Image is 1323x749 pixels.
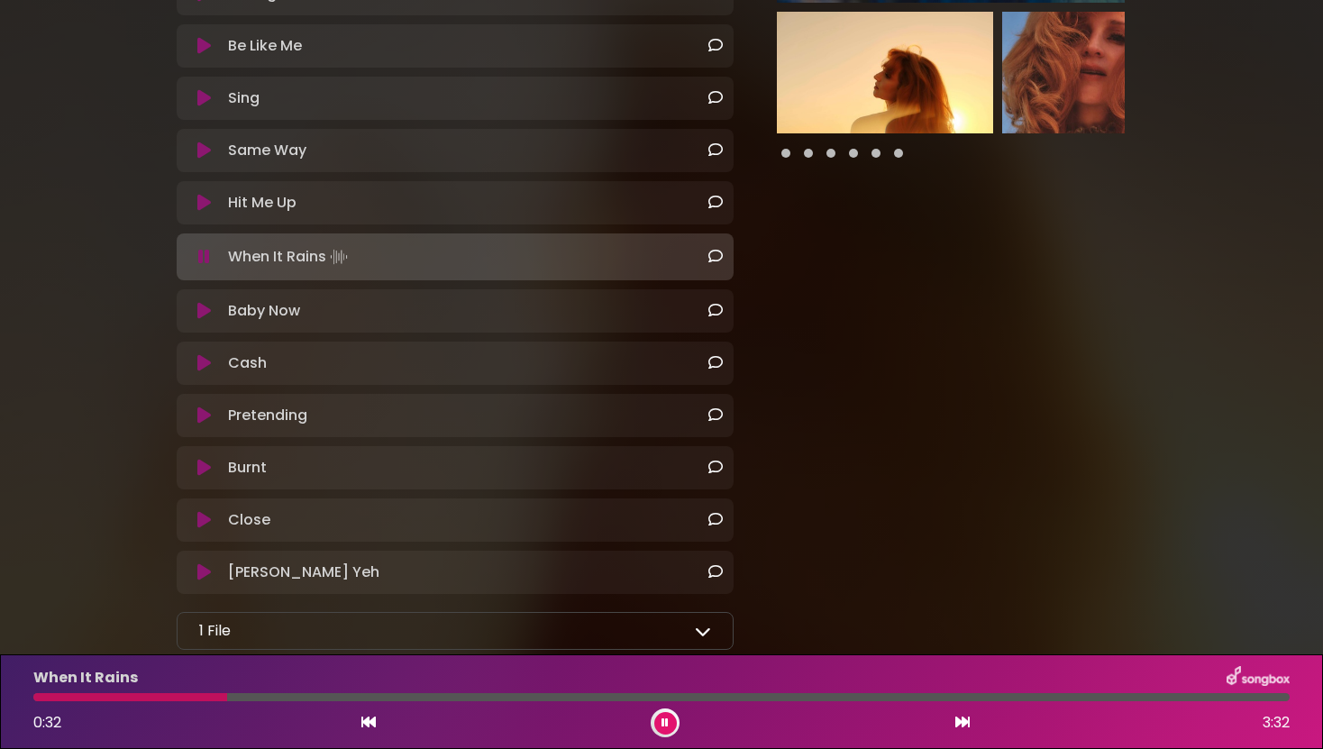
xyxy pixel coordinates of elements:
[199,620,231,642] p: 1 File
[228,509,270,531] p: Close
[228,457,267,479] p: Burnt
[777,12,993,133] img: 4ssFRILrSmiHyOJxFADs
[1227,666,1290,690] img: songbox-logo-white.png
[326,244,351,269] img: waveform4.gif
[1002,12,1218,133] img: eExlhzcSdahVESdAeJiH
[228,35,302,57] p: Be Like Me
[228,140,306,161] p: Same Way
[228,562,379,583] p: [PERSON_NAME] Yeh
[228,87,260,109] p: Sing
[228,405,307,426] p: Pretending
[33,667,138,689] p: When It Rains
[33,712,61,733] span: 0:32
[228,192,297,214] p: Hit Me Up
[228,300,300,322] p: Baby Now
[1263,712,1290,734] span: 3:32
[228,244,351,269] p: When It Rains
[228,352,267,374] p: Cash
